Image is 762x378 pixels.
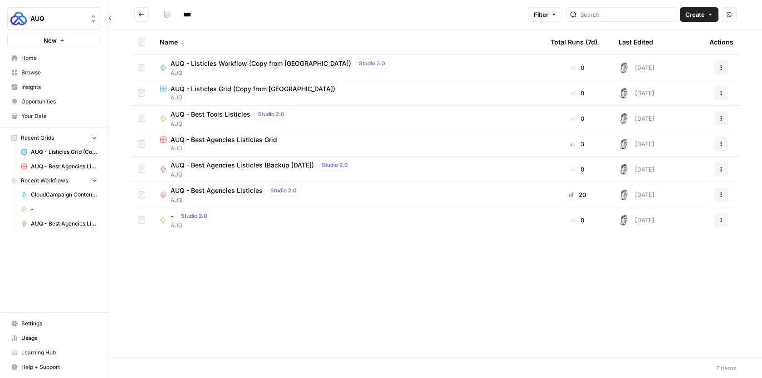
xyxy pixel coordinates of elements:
[17,187,101,202] a: CloudCampaign Content Brief - Long-form Blog Posts [Modified carry]
[7,7,101,30] button: Workspace: AUQ
[171,84,335,93] span: AUQ - Listicles Grid (Copy from [GEOGRAPHIC_DATA])
[21,69,97,77] span: Browse
[171,120,292,128] span: AUQ
[31,220,97,228] span: AUQ - Best Agencies Listicles
[171,135,277,144] span: AUQ - Best Agencies Listicles Grid
[171,196,304,204] span: AUQ
[619,164,655,175] div: [DATE]
[171,221,215,230] span: AUQ
[580,10,672,19] input: Search
[160,84,536,102] a: AUQ - Listicles Grid (Copy from [GEOGRAPHIC_DATA])AUQ
[160,135,536,152] a: AUQ - Best Agencies Listicles GridAUQ
[31,162,97,171] span: AUQ - Best Agencies Listicles Grid
[21,334,97,342] span: Usage
[619,88,630,98] img: 28dbpmxwbe1lgts1kkshuof3rm4g
[21,98,97,106] span: Opportunities
[160,93,536,102] span: AUQ
[17,202,101,216] a: -
[7,65,101,80] a: Browse
[17,159,101,174] a: AUQ - Best Agencies Listicles Grid
[171,69,393,77] span: AUQ
[551,139,604,148] div: 3
[619,164,630,175] img: 28dbpmxwbe1lgts1kkshuof3rm4g
[619,62,655,73] div: [DATE]
[528,7,562,22] button: Filter
[160,211,536,230] a: -Studio 2.0AUQ
[17,145,101,159] a: AUQ - Listicles Grid (Copy from [GEOGRAPHIC_DATA])
[619,215,630,226] img: 28dbpmxwbe1lgts1kkshuof3rm4g
[258,110,284,118] span: Studio 2.0
[7,174,101,187] button: Recent Workflows
[21,134,54,142] span: Recent Grids
[322,161,348,169] span: Studio 2.0
[619,88,655,98] div: [DATE]
[21,177,68,185] span: Recent Workflows
[7,345,101,360] a: Learning Hub
[619,189,630,200] img: 28dbpmxwbe1lgts1kkshuof3rm4g
[31,148,97,156] span: AUQ - Listicles Grid (Copy from [GEOGRAPHIC_DATA])
[31,205,97,213] span: -
[619,62,630,73] img: 28dbpmxwbe1lgts1kkshuof3rm4g
[7,316,101,331] a: Settings
[21,349,97,357] span: Learning Hub
[551,216,604,225] div: 0
[619,215,655,226] div: [DATE]
[551,29,597,54] div: Total Runs (7d)
[270,187,297,195] span: Studio 2.0
[619,138,655,149] div: [DATE]
[181,212,207,220] span: Studio 2.0
[359,59,385,68] span: Studio 2.0
[7,51,101,65] a: Home
[160,144,536,152] span: AUQ
[160,109,536,128] a: AUQ - Best Tools ListiclesStudio 2.0AUQ
[171,59,351,68] span: AUQ - Listicles Workflow (Copy from [GEOGRAPHIC_DATA])
[10,10,27,27] img: AUQ Logo
[7,109,101,123] a: Your Data
[21,319,97,328] span: Settings
[680,7,718,22] button: Create
[551,88,604,98] div: 0
[7,80,101,94] a: Insights
[160,160,536,179] a: AUQ - Best Agencies Listicles (Backup [DATE])Studio 2.0AUQ
[619,189,655,200] div: [DATE]
[21,363,97,371] span: Help + Support
[7,34,101,47] button: New
[17,216,101,231] a: AUQ - Best Agencies Listicles
[619,113,655,124] div: [DATE]
[551,190,604,199] div: 20
[21,54,97,62] span: Home
[7,360,101,374] button: Help + Support
[534,10,548,19] span: Filter
[619,29,653,54] div: Last Edited
[44,36,57,45] span: New
[171,211,173,221] span: -
[551,114,604,123] div: 0
[7,131,101,145] button: Recent Grids
[685,10,705,19] span: Create
[171,171,356,179] span: AUQ
[30,14,85,23] span: AUQ
[160,58,536,77] a: AUQ - Listicles Workflow (Copy from [GEOGRAPHIC_DATA])Studio 2.0AUQ
[171,161,314,170] span: AUQ - Best Agencies Listicles (Backup [DATE])
[31,191,97,199] span: CloudCampaign Content Brief - Long-form Blog Posts [Modified carry]
[21,83,97,91] span: Insights
[7,94,101,109] a: Opportunities
[171,110,250,119] span: AUQ - Best Tools Listicles
[160,185,536,204] a: AUQ - Best Agencies ListiclesStudio 2.0AUQ
[21,112,97,120] span: Your Data
[134,7,149,22] button: Go back
[551,63,604,72] div: 0
[619,138,630,149] img: 28dbpmxwbe1lgts1kkshuof3rm4g
[171,186,263,195] span: AUQ - Best Agencies Listicles
[709,29,733,54] div: Actions
[7,331,101,345] a: Usage
[619,113,630,124] img: 28dbpmxwbe1lgts1kkshuof3rm4g
[551,165,604,174] div: 0
[160,29,536,54] div: Name
[716,363,737,373] div: 7 Items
